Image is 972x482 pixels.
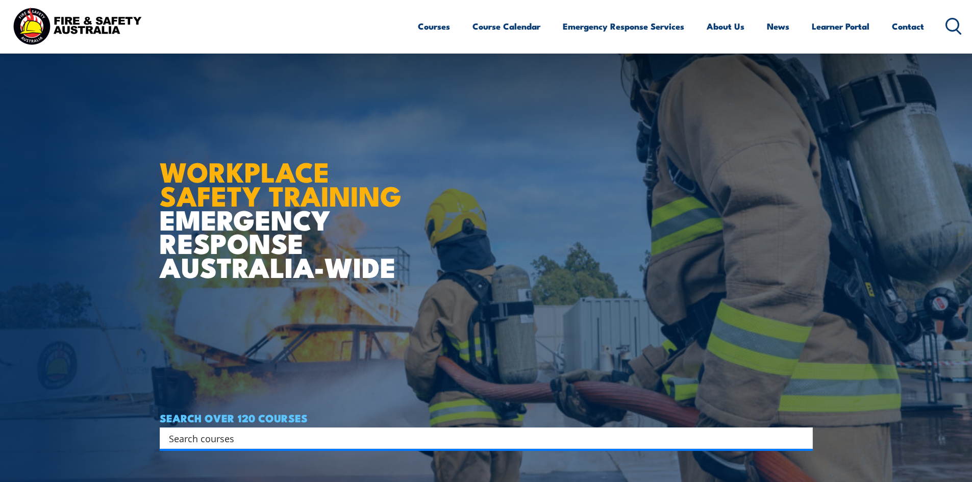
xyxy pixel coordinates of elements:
strong: WORKPLACE SAFETY TRAINING [160,149,402,216]
a: News [767,13,789,40]
a: Course Calendar [472,13,540,40]
a: Learner Portal [812,13,869,40]
h4: SEARCH OVER 120 COURSES [160,412,813,423]
form: Search form [171,431,792,445]
a: Emergency Response Services [563,13,684,40]
a: Contact [892,13,924,40]
button: Search magnifier button [795,431,809,445]
input: Search input [169,430,790,446]
a: Courses [418,13,450,40]
a: About Us [707,13,744,40]
h1: EMERGENCY RESPONSE AUSTRALIA-WIDE [160,134,409,278]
